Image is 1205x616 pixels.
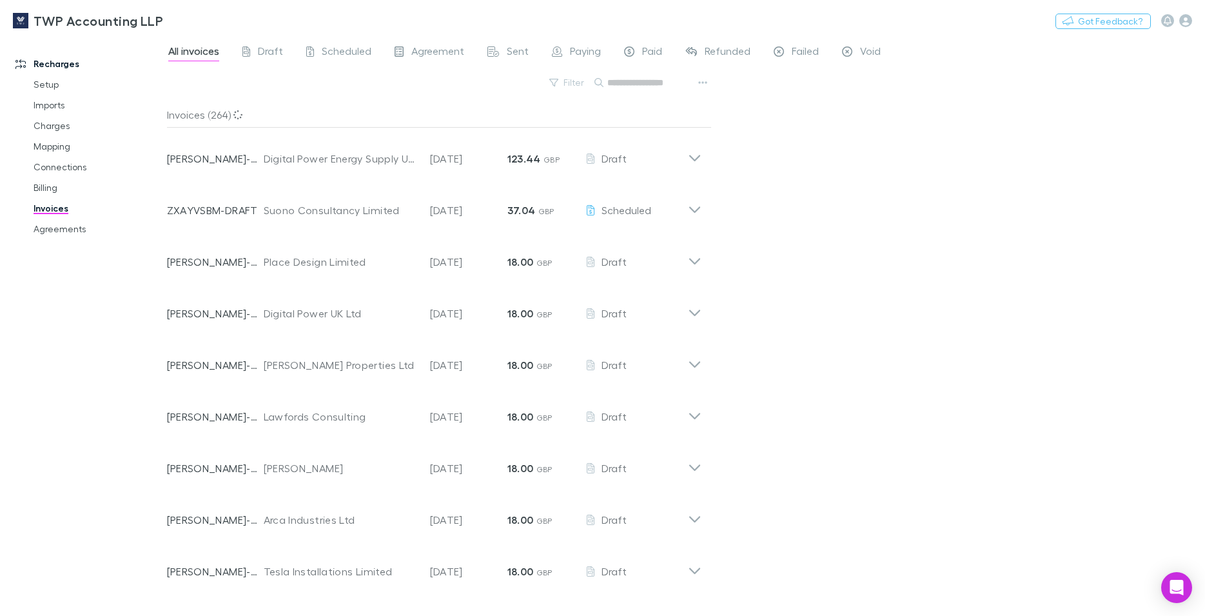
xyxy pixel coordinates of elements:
[507,565,534,578] strong: 18.00
[264,151,417,166] div: Digital Power Energy Supply UK Limited
[507,307,534,320] strong: 18.00
[536,258,553,268] span: GBP
[157,437,712,489] div: [PERSON_NAME]-0312[PERSON_NAME][DATE]18.00 GBPDraft
[3,54,175,74] a: Recharges
[264,564,417,579] div: Tesla Installations Limited
[167,564,264,579] p: [PERSON_NAME]-0292
[536,413,553,422] span: GBP
[430,409,507,424] p: [DATE]
[264,357,417,373] div: [PERSON_NAME] Properties Ltd
[157,231,712,283] div: [PERSON_NAME]-0032Place Design Limited[DATE]18.00 GBPDraft
[430,203,507,218] p: [DATE]
[536,464,553,474] span: GBP
[602,513,627,526] span: Draft
[602,307,627,319] span: Draft
[157,128,712,179] div: [PERSON_NAME]-0285Digital Power Energy Supply UK Limited[DATE]123.44 GBPDraft
[430,151,507,166] p: [DATE]
[430,357,507,373] p: [DATE]
[507,204,536,217] strong: 37.04
[157,179,712,231] div: ZXAYVSBM-DRAFTSuono Consultancy Limited[DATE]37.04 GBPScheduled
[264,306,417,321] div: Digital Power UK Ltd
[543,75,592,90] button: Filter
[168,45,219,61] span: All invoices
[792,45,819,61] span: Failed
[167,306,264,321] p: [PERSON_NAME]-0217
[507,45,529,61] span: Sent
[507,152,541,165] strong: 123.44
[430,564,507,579] p: [DATE]
[258,45,283,61] span: Draft
[602,565,627,577] span: Draft
[1055,14,1151,29] button: Got Feedback?
[167,151,264,166] p: [PERSON_NAME]-0285
[13,13,28,28] img: TWP Accounting LLP's Logo
[602,462,627,474] span: Draft
[430,254,507,270] p: [DATE]
[167,203,264,218] p: ZXAYVSBM-DRAFT
[507,513,534,526] strong: 18.00
[157,334,712,386] div: [PERSON_NAME]-0160[PERSON_NAME] Properties Ltd[DATE]18.00 GBPDraft
[411,45,464,61] span: Agreement
[322,45,371,61] span: Scheduled
[538,206,554,216] span: GBP
[705,45,750,61] span: Refunded
[167,461,264,476] p: [PERSON_NAME]-0312
[602,204,651,216] span: Scheduled
[167,254,264,270] p: [PERSON_NAME]-0032
[264,461,417,476] div: [PERSON_NAME]
[264,254,417,270] div: Place Design Limited
[21,157,175,177] a: Connections
[507,410,534,423] strong: 18.00
[507,255,534,268] strong: 18.00
[602,255,627,268] span: Draft
[1161,572,1192,603] div: Open Intercom Messenger
[570,45,601,61] span: Paying
[167,409,264,424] p: [PERSON_NAME]-0106
[430,461,507,476] p: [DATE]
[21,177,175,198] a: Billing
[264,203,417,218] div: Suono Consultancy Limited
[507,359,534,372] strong: 18.00
[602,359,627,371] span: Draft
[507,462,534,475] strong: 18.00
[21,115,175,136] a: Charges
[21,74,175,95] a: Setup
[167,512,264,528] p: [PERSON_NAME]-0319
[642,45,662,61] span: Paid
[544,155,560,164] span: GBP
[21,136,175,157] a: Mapping
[602,410,627,422] span: Draft
[430,306,507,321] p: [DATE]
[860,45,881,61] span: Void
[5,5,171,36] a: TWP Accounting LLP
[34,13,163,28] h3: TWP Accounting LLP
[21,198,175,219] a: Invoices
[536,516,553,526] span: GBP
[536,310,553,319] span: GBP
[602,152,627,164] span: Draft
[264,409,417,424] div: Lawfords Consulting
[430,512,507,528] p: [DATE]
[536,568,553,577] span: GBP
[167,357,264,373] p: [PERSON_NAME]-0160
[157,386,712,437] div: [PERSON_NAME]-0106Lawfords Consulting[DATE]18.00 GBPDraft
[157,489,712,541] div: [PERSON_NAME]-0319Arca Industries Ltd[DATE]18.00 GBPDraft
[157,283,712,334] div: [PERSON_NAME]-0217Digital Power UK Ltd[DATE]18.00 GBPDraft
[264,512,417,528] div: Arca Industries Ltd
[536,361,553,371] span: GBP
[157,541,712,592] div: [PERSON_NAME]-0292Tesla Installations Limited[DATE]18.00 GBPDraft
[21,219,175,239] a: Agreements
[21,95,175,115] a: Imports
